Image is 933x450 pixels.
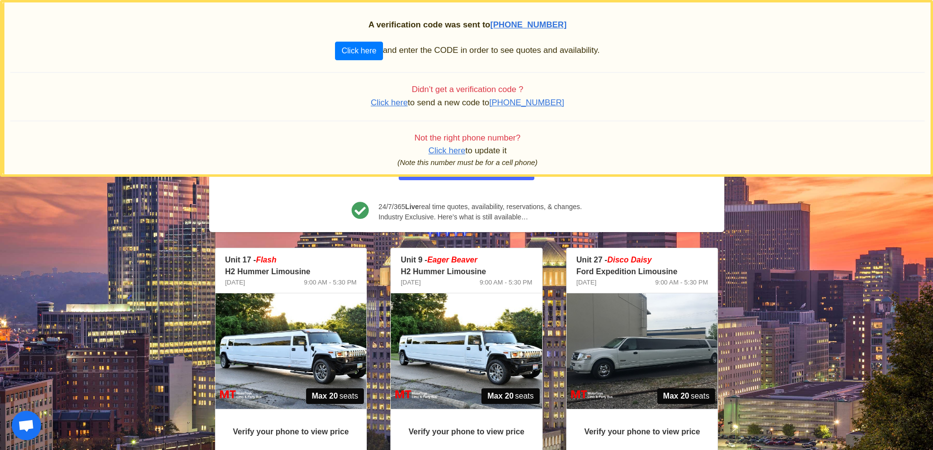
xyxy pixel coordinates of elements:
[584,427,700,436] strong: Verify your phone to view price
[487,390,513,402] strong: Max 20
[657,388,716,404] span: seats
[10,20,925,30] h2: A verification code was sent to
[233,427,349,436] strong: Verify your phone to view price
[490,20,567,29] span: [PHONE_NUMBER]
[663,390,689,402] strong: Max 20
[379,202,582,212] span: 24/7/365 real time quotes, availability, reservations, & changes.
[655,278,708,287] span: 9:00 AM - 5:30 PM
[479,278,532,287] span: 9:00 AM - 5:30 PM
[401,278,421,287] span: [DATE]
[576,266,708,278] p: Ford Expedition Limousine
[225,266,357,278] p: H2 Hummer Limousine
[10,97,925,109] p: to send a new code to
[304,278,357,287] span: 9:00 AM - 5:30 PM
[335,42,383,60] button: Click here
[401,254,532,266] p: Unit 9 -
[215,293,367,409] img: 17%2001.jpg
[398,159,538,166] i: (Note this number must be for a cell phone)
[306,388,364,404] span: seats
[225,278,245,287] span: [DATE]
[379,212,582,222] span: Industry Exclusive. Here’s what is still available…
[401,266,532,278] p: H2 Hummer Limousine
[10,133,925,143] h4: Not the right phone number?
[10,145,925,157] p: to update it
[429,146,466,155] span: Click here
[10,85,925,95] h4: Didn’t get a verification code ?
[312,390,338,402] strong: Max 20
[408,427,525,436] strong: Verify your phone to view price
[12,411,41,440] div: Open chat
[391,293,542,409] img: 09%2001.jpg
[607,256,652,264] em: Disco Daisy
[427,256,477,264] em: Eager Beaver
[576,254,708,266] p: Unit 27 -
[256,256,277,264] em: Flash
[576,278,597,287] span: [DATE]
[489,98,564,107] span: [PHONE_NUMBER]
[567,293,718,409] img: 27%2001.jpg
[371,98,408,107] span: Click here
[10,42,925,60] p: and enter the CODE in order to see quotes and availability.
[481,388,540,404] span: seats
[225,254,357,266] p: Unit 17 -
[405,203,419,211] b: Live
